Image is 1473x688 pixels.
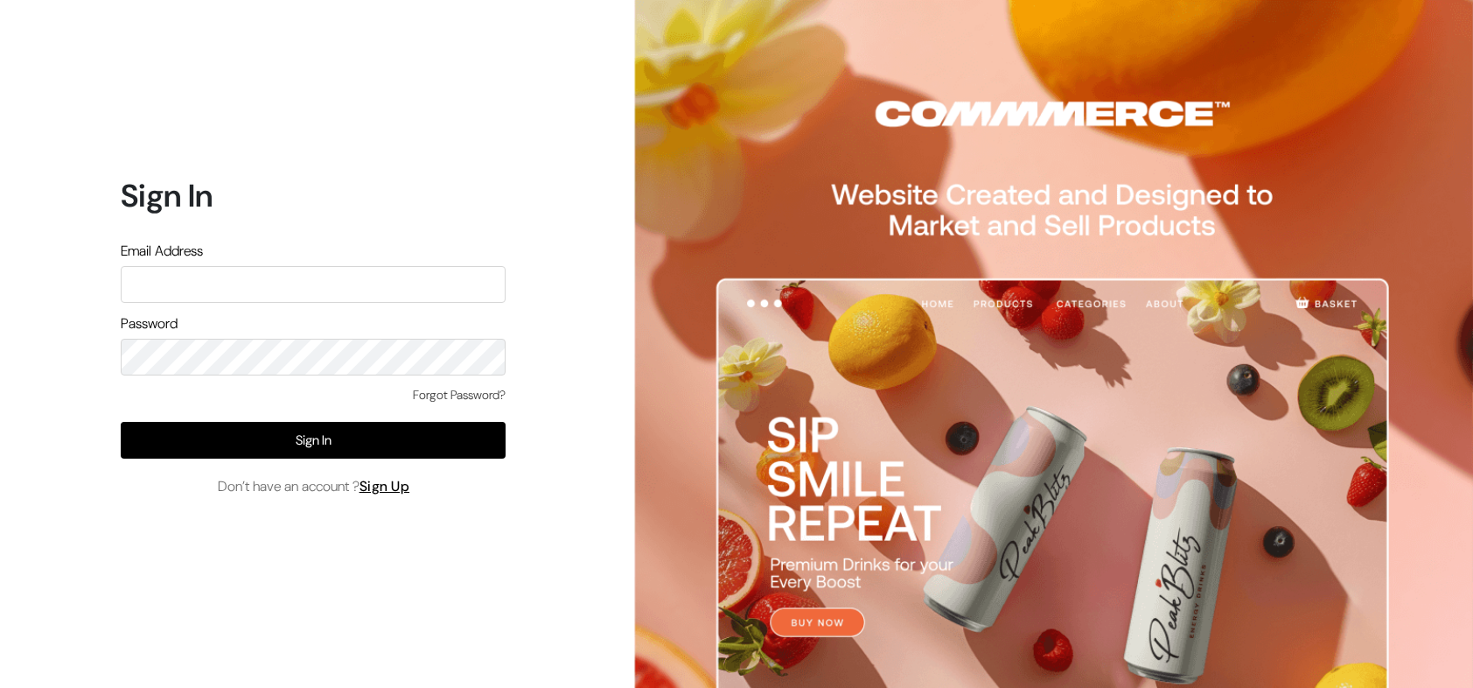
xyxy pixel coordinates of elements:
a: Sign Up [360,477,410,495]
span: Don’t have an account ? [218,476,410,497]
button: Sign In [121,422,506,459]
label: Email Address [121,241,203,262]
h1: Sign In [121,177,506,214]
label: Password [121,313,178,334]
a: Forgot Password? [413,386,506,404]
